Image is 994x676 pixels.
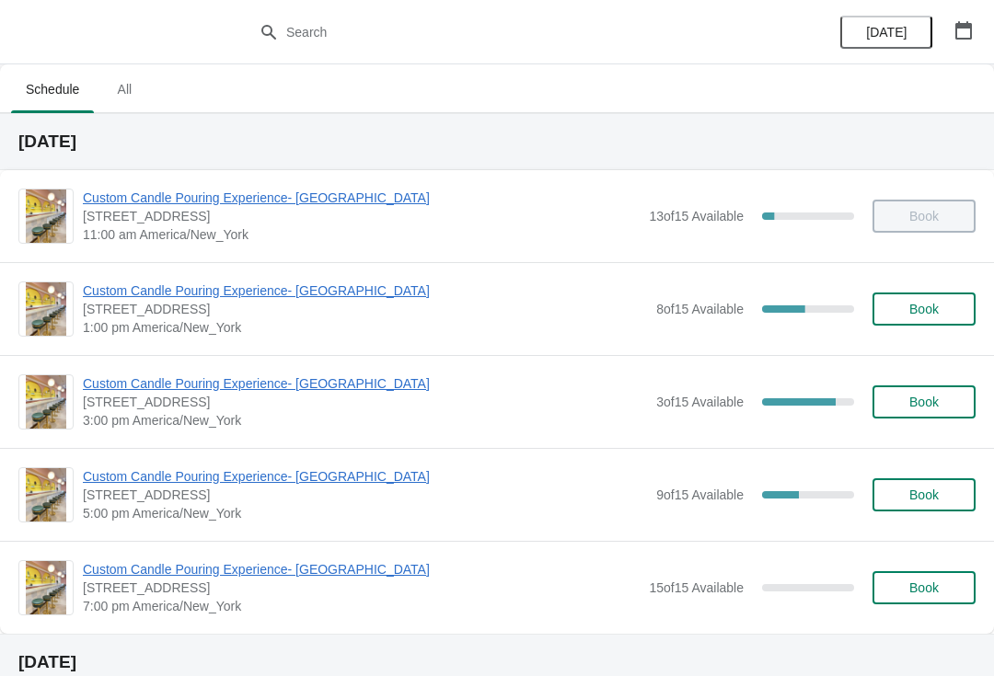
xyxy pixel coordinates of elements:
[83,207,640,225] span: [STREET_ADDRESS]
[83,579,640,597] span: [STREET_ADDRESS]
[83,225,640,244] span: 11:00 am America/New_York
[873,292,976,326] button: Book
[909,580,939,595] span: Book
[649,580,744,595] span: 15 of 15 Available
[83,300,647,318] span: [STREET_ADDRESS]
[873,571,976,604] button: Book
[83,504,647,522] span: 5:00 pm America/New_York
[909,395,939,409] span: Book
[656,302,744,316] span: 8 of 15 Available
[873,478,976,511] button: Book
[101,73,147,106] span: All
[840,16,932,49] button: [DATE]
[866,25,907,40] span: [DATE]
[83,411,647,430] span: 3:00 pm America/New_York
[83,597,640,615] span: 7:00 pm America/New_York
[83,560,640,579] span: Custom Candle Pouring Experience- [GEOGRAPHIC_DATA]
[18,132,976,151] h2: [DATE]
[26,375,66,429] img: Custom Candle Pouring Experience- Delray Beach | 415 East Atlantic Avenue, Delray Beach, FL, USA ...
[83,393,647,411] span: [STREET_ADDRESS]
[656,395,744,409] span: 3 of 15 Available
[83,486,647,504] span: [STREET_ADDRESS]
[26,189,66,243] img: Custom Candle Pouring Experience- Delray Beach | 415 East Atlantic Avenue, Delray Beach, FL, USA ...
[285,16,745,49] input: Search
[656,487,744,502] span: 9 of 15 Available
[83,318,647,337] span: 1:00 pm America/New_York
[909,302,939,316] span: Book
[11,73,94,106] span: Schedule
[649,209,744,223] span: 13 of 15 Available
[26,282,66,336] img: Custom Candle Pouring Experience- Delray Beach | 415 East Atlantic Avenue, Delray Beach, FL, USA ...
[909,487,939,502] span: Book
[83,281,647,300] span: Custom Candle Pouring Experience- [GEOGRAPHIC_DATA]
[26,561,66,614] img: Custom Candle Pouring Experience- Delray Beach | 415 East Atlantic Avenue, Delray Beach, FL, USA ...
[83,374,647,393] span: Custom Candle Pouring Experience- [GEOGRAPHIC_DATA]
[873,385,976,418] button: Book
[26,468,66,521] img: Custom Candle Pouring Experience- Delray Beach | 415 East Atlantic Avenue, Delray Beach, FL, USA ...
[18,653,976,671] h2: [DATE]
[83,189,640,207] span: Custom Candle Pouring Experience- [GEOGRAPHIC_DATA]
[83,467,647,486] span: Custom Candle Pouring Experience- [GEOGRAPHIC_DATA]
